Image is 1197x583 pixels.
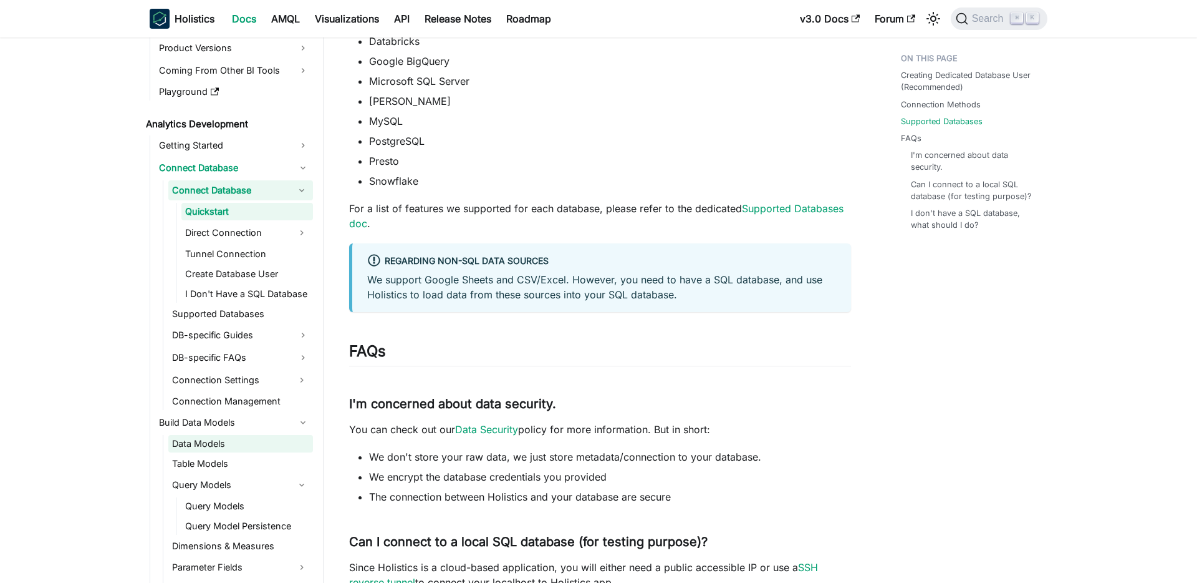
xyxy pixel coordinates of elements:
[168,557,291,577] a: Parameter Fields
[417,9,499,29] a: Release Notes
[264,9,307,29] a: AMQL
[923,9,943,29] button: Switch between dark and light mode (currently light mode)
[369,174,851,189] li: Snowflake
[369,469,851,484] li: We encrypt the database credentials you provided
[499,9,559,29] a: Roadmap
[168,455,313,473] a: Table Models
[349,534,851,550] h3: Can I connect to a local SQL database (for testing purpose)?
[291,370,313,390] button: Expand sidebar category 'Connection Settings'
[307,9,387,29] a: Visualizations
[168,435,313,453] a: Data Models
[369,114,851,129] li: MySQL
[369,134,851,149] li: PostgreSQL
[369,489,851,504] li: The connection between Holistics and your database are secure
[181,285,313,303] a: I Don't Have a SQL Database
[224,9,264,29] a: Docs
[181,223,291,243] a: Direct Connection
[1011,12,1023,24] kbd: ⌘
[349,342,851,366] h2: FAQs
[168,537,313,555] a: Dimensions & Measures
[968,13,1011,24] span: Search
[369,74,851,89] li: Microsoft SQL Server
[901,99,981,110] a: Connection Methods
[168,180,291,200] a: Connect Database
[349,422,851,437] p: You can check out our policy for more information. But in short:
[155,158,313,178] a: Connect Database
[867,9,923,29] a: Forum
[367,253,836,270] div: Regarding non-SQL data sources
[155,83,313,100] a: Playground
[911,179,1035,202] a: Can I connect to a local SQL database (for testing purpose)?
[349,202,844,230] a: Supported Databases doc
[369,449,851,464] li: We don't store your raw data, we just store metadata/connection to your database.
[168,393,313,410] a: Connection Management
[369,54,851,69] li: Google BigQuery
[792,9,867,29] a: v3.0 Docs
[901,115,983,127] a: Supported Databases
[1026,12,1039,24] kbd: K
[168,305,313,323] a: Supported Databases
[137,37,324,583] nav: Docs sidebar
[291,557,313,577] button: Expand sidebar category 'Parameter Fields'
[369,34,851,49] li: Databricks
[181,203,313,220] a: Quickstart
[142,115,313,133] a: Analytics Development
[155,61,313,81] a: Coming From Other BI Tools
[349,396,851,412] h3: I'm concerned about data security.
[367,272,836,302] p: We support Google Sheets and CSV/Excel. However, you need to have a SQL database, and use Holisti...
[181,497,313,515] a: Query Models
[455,423,518,436] a: Data Security
[369,154,851,169] li: Presto
[911,207,1035,231] a: I don't have a SQL database, what should I do?
[369,94,851,109] li: [PERSON_NAME]
[155,38,313,58] a: Product Versions
[291,180,313,200] button: Collapse sidebar category 'Connect Database'
[150,9,170,29] img: Holistics
[175,11,214,26] b: Holistics
[168,370,291,390] a: Connection Settings
[911,149,1035,173] a: I'm concerned about data security.
[901,69,1040,93] a: Creating Dedicated Database User (Recommended)
[168,348,313,368] a: DB-specific FAQs
[951,7,1047,30] button: Search (Command+K)
[349,201,851,231] p: For a list of features we supported for each database, please refer to the dedicated .
[291,223,313,243] button: Expand sidebar category 'Direct Connection'
[155,413,313,433] a: Build Data Models
[181,265,313,283] a: Create Database User
[150,9,214,29] a: HolisticsHolistics
[387,9,417,29] a: API
[181,517,313,535] a: Query Model Persistence
[901,132,921,144] a: FAQs
[168,325,313,345] a: DB-specific Guides
[168,475,291,495] a: Query Models
[155,135,313,155] a: Getting Started
[291,475,313,495] button: Collapse sidebar category 'Query Models'
[181,245,313,263] a: Tunnel Connection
